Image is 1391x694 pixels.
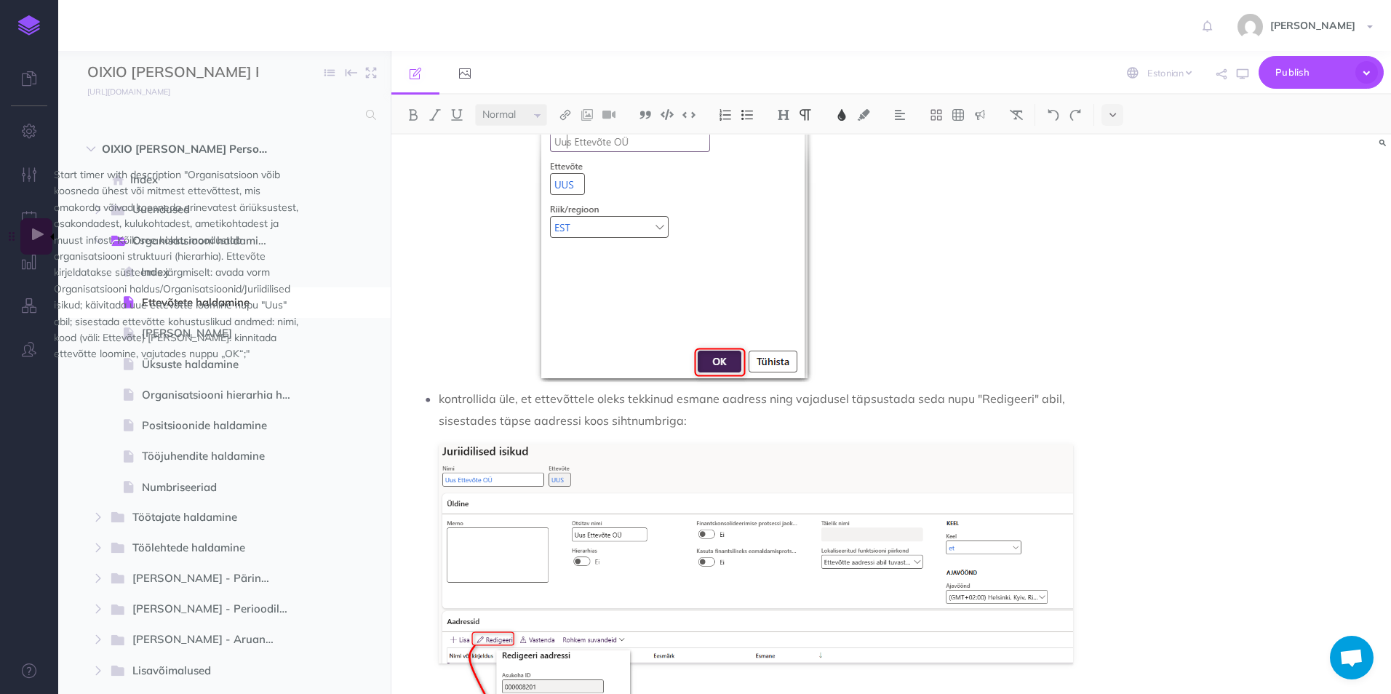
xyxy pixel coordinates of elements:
[1069,109,1082,121] img: Redo
[1010,109,1023,121] img: Clear styles button
[857,109,870,121] img: Text background color button
[777,109,790,121] img: Headings dropdown button
[799,109,812,121] img: Paragraph button
[102,140,285,158] span: OIXIO [PERSON_NAME] Personal D365FO
[54,167,301,362] div: Start timer with description "Organisatsioon võib koosneda ühest või mitmest ettevõttest, mis oma...
[132,539,282,558] span: Töölehtede haldamine
[952,109,965,121] img: Create table button
[142,417,303,434] span: Positsioonide haldamine
[682,109,695,120] img: Inline code button
[719,109,732,121] img: Ordered list button
[87,87,170,97] small: [URL][DOMAIN_NAME]
[602,109,615,121] img: Add video button
[132,600,300,619] span: [PERSON_NAME] - Perioodiline
[132,570,286,589] span: [PERSON_NAME] - Päringud
[973,109,987,121] img: Callout dropdown menu button
[559,109,572,121] img: Link button
[1047,109,1060,121] img: Undo
[661,109,674,120] img: Code block button
[18,15,40,36] img: logo-mark.svg
[1275,61,1348,84] span: Publish
[893,109,906,121] img: Alignment dropdown menu button
[132,508,282,527] span: Töötajate haldamine
[1237,14,1263,39] img: ee65855e18b60f7c6c31020ba47c0764.jpg
[142,356,303,373] span: Üksuste haldamine
[450,109,463,121] img: Underline button
[581,109,594,121] img: Add image button
[741,109,754,121] img: Unordered list button
[1263,19,1363,32] span: [PERSON_NAME]
[142,447,303,465] span: Tööjuhendite haldamine
[835,109,848,121] img: Text color button
[87,62,258,84] input: Documentation Name
[639,109,652,121] img: Blockquote button
[142,479,303,496] span: Numbriseeriad
[87,102,357,128] input: Search
[58,84,185,98] a: [URL][DOMAIN_NAME]
[439,391,1068,428] span: kontrollida üle, et ettevõttele oleks tekkinud esmane aadress ning vajadusel täpsustada seda nupu...
[132,662,282,681] span: Lisavõimalused
[1330,636,1374,679] div: Open chat
[142,386,303,404] span: Organisatsiooni hierarhia haldamine
[1259,56,1384,89] button: Publish
[429,109,442,121] img: Italic button
[407,109,420,121] img: Bold button
[132,631,290,650] span: [PERSON_NAME] - Aruanded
